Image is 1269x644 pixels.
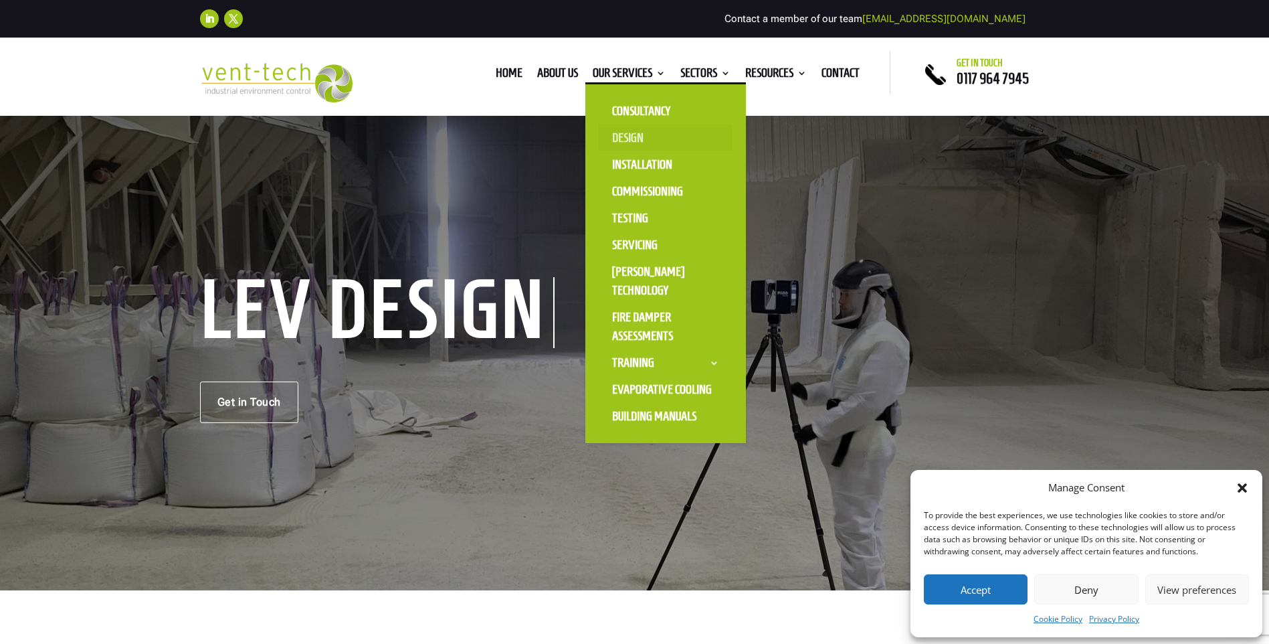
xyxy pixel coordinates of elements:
a: Design [599,125,733,151]
a: Contact [821,68,860,83]
div: To provide the best experiences, we use technologies like cookies to store and/or access device i... [924,509,1248,558]
a: Privacy Policy [1089,611,1139,627]
a: Get in Touch [200,382,298,423]
span: Get in touch [957,58,1003,68]
a: Fire Damper Assessments [599,304,733,349]
a: Servicing [599,232,733,258]
img: 2023-09-27T08_35_16.549ZVENT-TECH---Clear-background [200,63,353,102]
a: Commissioning [599,178,733,205]
a: 0117 964 7945 [957,70,1029,86]
h1: LEV Design [200,277,555,348]
button: Deny [1034,574,1138,605]
a: Training [599,349,733,376]
a: Building Manuals [599,403,733,430]
a: Home [496,68,522,83]
a: Follow on LinkedIn [200,9,219,28]
a: [PERSON_NAME] Technology [599,258,733,304]
button: View preferences [1145,574,1249,605]
a: [EMAIL_ADDRESS][DOMAIN_NAME] [862,13,1026,25]
a: Our Services [593,68,666,83]
a: Follow on X [224,9,243,28]
a: Evaporative Cooling [599,376,733,403]
a: Cookie Policy [1034,611,1082,627]
a: Consultancy [599,98,733,125]
button: Accept [924,574,1028,605]
a: About us [537,68,578,83]
div: Manage Consent [1048,480,1125,496]
a: Installation [599,151,733,178]
a: Resources [745,68,807,83]
span: Contact a member of our team [724,13,1026,25]
div: Close dialog [1236,481,1249,495]
a: Sectors [680,68,730,83]
a: Testing [599,205,733,232]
